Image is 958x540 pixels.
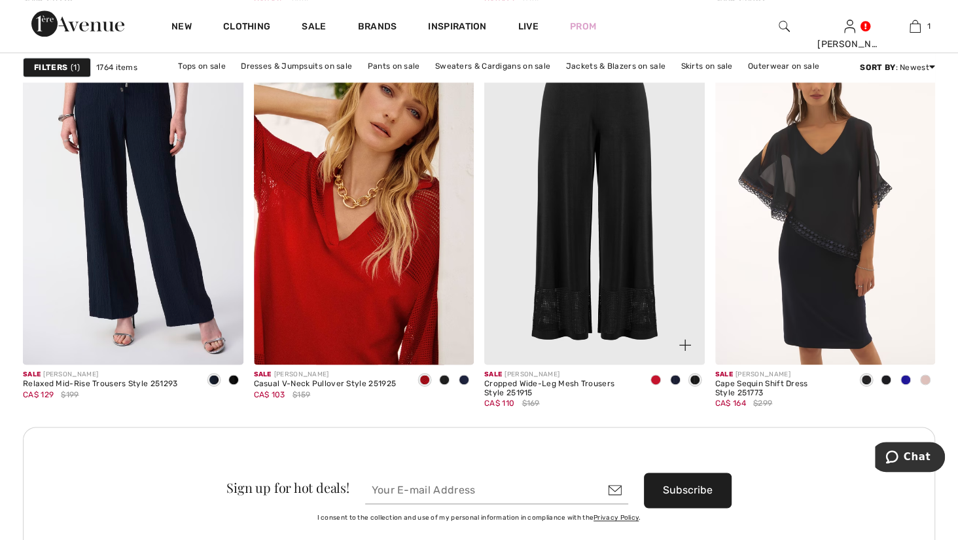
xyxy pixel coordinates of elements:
strong: Sort By [860,63,895,72]
span: 1764 items [96,62,137,73]
div: [PERSON_NAME] [254,370,397,380]
img: Cape Sequin Shift Dress Style 251773. Black [715,34,936,365]
img: Cropped Wide-Leg Mesh Trousers Style 251915. Radiant red [484,34,705,365]
span: $299 [753,397,772,409]
span: CA$ 110 [484,399,514,408]
a: Dresses & Jumpsuits on sale [234,58,359,75]
div: : Newest [860,62,935,73]
div: Black [224,370,243,391]
div: Radiant red [415,370,435,391]
div: Black [435,370,454,391]
img: Casual V-Neck Pullover Style 251925. Radiant red [254,34,474,365]
div: Sign up for hot deals! [226,481,349,494]
a: Live [518,20,539,33]
img: My Bag [910,18,921,34]
span: $159 [293,389,310,401]
a: Prom [570,20,596,33]
span: $199 [61,389,79,401]
img: 1ère Avenue [31,10,124,37]
a: Sale [302,21,326,35]
span: Sale [23,370,41,378]
img: My Info [844,18,855,34]
div: Casual V-Neck Pullover Style 251925 [254,380,397,389]
div: Black [685,370,705,391]
a: Outerwear on sale [741,58,826,75]
span: $169 [522,397,539,409]
a: Privacy Policy [594,514,639,522]
div: Midnight Blue [454,370,474,391]
div: [PERSON_NAME] [715,370,847,380]
a: Skirts on sale [674,58,739,75]
div: Royal Sapphire 163 [896,370,915,391]
div: Midnight Blue [876,370,896,391]
div: [PERSON_NAME] [817,37,881,51]
div: Cape Sequin Shift Dress Style 251773 [715,380,847,398]
span: Sale [254,370,272,378]
button: Subscribe [644,473,732,508]
div: [PERSON_NAME] [23,370,177,380]
a: Clothing [223,21,270,35]
div: [PERSON_NAME] [484,370,635,380]
strong: Filters [34,62,67,73]
iframe: Opens a widget where you can chat to one of our agents [875,442,945,475]
div: Relaxed Mid-Rise Trousers Style 251293 [23,380,177,389]
span: 1 [71,62,80,73]
span: CA$ 164 [715,399,746,408]
span: CA$ 103 [254,390,285,399]
img: search the website [779,18,790,34]
a: Brands [358,21,397,35]
span: CA$ 129 [23,390,54,399]
div: Radiant red [646,370,665,391]
div: Midnight Blue [665,370,685,391]
span: Sale [484,370,502,378]
a: Pants on sale [361,58,427,75]
div: Quartz [915,370,935,391]
a: Sign In [844,20,855,32]
div: Black [857,370,876,391]
a: Tops on sale [171,58,232,75]
a: New [171,21,192,35]
input: Your E-mail Address [365,477,628,504]
label: I consent to the collection and use of my personal information in compliance with the . [317,513,641,523]
img: plus_v2.svg [679,339,691,351]
img: Relaxed Mid-Rise Trousers Style 251293. Midnight Blue [23,34,243,365]
a: Sweaters & Cardigans on sale [429,58,557,75]
span: Inspiration [428,21,486,35]
span: 1 [927,20,931,32]
span: Sale [715,370,733,378]
a: Jackets & Blazers on sale [559,58,673,75]
div: Cropped Wide-Leg Mesh Trousers Style 251915 [484,380,635,398]
div: Midnight Blue [204,370,224,391]
a: 1 [883,18,947,34]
